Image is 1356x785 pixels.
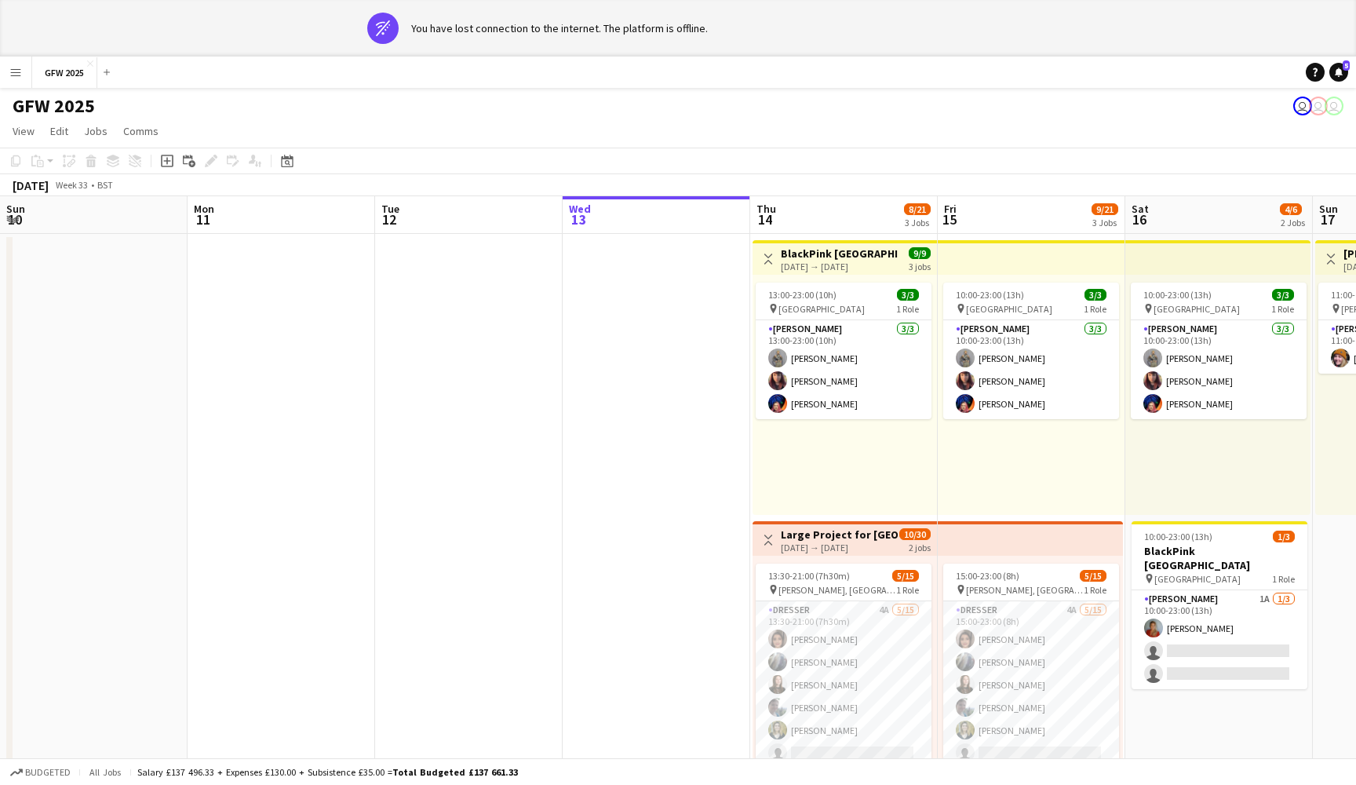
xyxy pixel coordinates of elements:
span: [GEOGRAPHIC_DATA] [778,303,865,315]
div: You have lost connection to the internet. The platform is offline. [411,21,708,35]
span: 5/15 [892,570,919,582]
a: View [6,121,41,141]
div: BST [97,179,113,191]
span: Fri [944,202,957,216]
span: 10/30 [899,528,931,540]
span: [PERSON_NAME], [GEOGRAPHIC_DATA] [966,584,1084,596]
span: Jobs [84,124,108,138]
span: 13 [567,210,591,228]
span: Tue [381,202,399,216]
span: 4/6 [1280,203,1302,215]
app-card-role: [PERSON_NAME]1A1/310:00-23:00 (13h)[PERSON_NAME] [1132,590,1307,689]
span: 5/15 [1080,570,1106,582]
span: 9/9 [909,247,931,259]
app-job-card: 13:00-23:00 (10h)3/3 [GEOGRAPHIC_DATA]1 Role[PERSON_NAME]3/313:00-23:00 (10h)[PERSON_NAME][PERSON... [756,283,931,419]
app-user-avatar: Mike Bolton [1325,97,1343,115]
span: Budgeted [25,767,71,778]
app-card-role: [PERSON_NAME]3/310:00-23:00 (13h)[PERSON_NAME][PERSON_NAME][PERSON_NAME] [1131,320,1307,419]
span: View [13,124,35,138]
div: [DATE] → [DATE] [781,261,898,272]
span: Wed [569,202,591,216]
span: 12 [379,210,399,228]
div: [DATE] [13,177,49,193]
span: 16 [1129,210,1149,228]
span: Week 33 [52,179,91,191]
span: 10:00-23:00 (13h) [956,289,1024,301]
span: 10 [4,210,25,228]
div: 3 Jobs [905,217,930,228]
div: Salary £137 496.33 + Expenses £130.00 + Subsistence £35.00 = [137,766,518,778]
app-job-card: 10:00-23:00 (13h)3/3 [GEOGRAPHIC_DATA]1 Role[PERSON_NAME]3/310:00-23:00 (13h)[PERSON_NAME][PERSON... [943,283,1119,419]
span: [GEOGRAPHIC_DATA] [966,303,1052,315]
span: Total Budgeted £137 661.33 [392,766,518,778]
app-job-card: 10:00-23:00 (13h)1/3BlackPink [GEOGRAPHIC_DATA] [GEOGRAPHIC_DATA]1 Role[PERSON_NAME]1A1/310:00-23... [1132,521,1307,689]
span: 3/3 [1272,289,1294,301]
app-job-card: 10:00-23:00 (13h)3/3 [GEOGRAPHIC_DATA]1 Role[PERSON_NAME]3/310:00-23:00 (13h)[PERSON_NAME][PERSON... [1131,283,1307,419]
div: 3 Jobs [1092,217,1117,228]
a: Comms [117,121,165,141]
span: 13:00-23:00 (10h) [768,289,837,301]
a: Jobs [78,121,114,141]
span: Sun [1319,202,1338,216]
h1: GFW 2025 [13,94,95,118]
span: 13:30-21:00 (7h30m) [768,570,850,582]
span: 15 [942,210,957,228]
app-user-avatar: Mike Bolton [1293,97,1312,115]
span: 3/3 [1084,289,1106,301]
span: [GEOGRAPHIC_DATA] [1154,303,1240,315]
span: 8/21 [904,203,931,215]
span: 1/3 [1273,531,1295,542]
span: 5 [1343,60,1350,71]
button: GFW 2025 [32,57,97,88]
h3: BlackPink [GEOGRAPHIC_DATA] [781,246,898,261]
div: 2 Jobs [1281,217,1305,228]
span: 1 Role [1271,303,1294,315]
span: Thu [756,202,776,216]
span: 1 Role [896,584,919,596]
app-card-role: [PERSON_NAME]3/310:00-23:00 (13h)[PERSON_NAME][PERSON_NAME][PERSON_NAME] [943,320,1119,419]
span: 1 Role [1084,303,1106,315]
span: 9/21 [1092,203,1118,215]
span: Comms [123,124,159,138]
span: All jobs [86,766,124,778]
span: 14 [754,210,776,228]
button: Budgeted [8,764,73,781]
span: 10:00-23:00 (13h) [1143,289,1212,301]
span: 11 [191,210,214,228]
h3: Large Project for [GEOGRAPHIC_DATA], [PERSON_NAME], [GEOGRAPHIC_DATA] [781,528,898,542]
h3: BlackPink [GEOGRAPHIC_DATA] [1132,544,1307,572]
span: 3/3 [897,289,919,301]
span: [GEOGRAPHIC_DATA] [1154,573,1241,585]
span: 1 Role [1084,584,1106,596]
span: Edit [50,124,68,138]
span: [PERSON_NAME], [GEOGRAPHIC_DATA] [778,584,896,596]
span: 1 Role [1272,573,1295,585]
div: 3 jobs [909,259,931,272]
span: Mon [194,202,214,216]
span: 15:00-23:00 (8h) [956,570,1019,582]
span: 10:00-23:00 (13h) [1144,531,1212,542]
span: Sun [6,202,25,216]
app-card-role: [PERSON_NAME]3/313:00-23:00 (10h)[PERSON_NAME][PERSON_NAME][PERSON_NAME] [756,320,931,419]
app-user-avatar: Mike Bolton [1309,97,1328,115]
a: 5 [1329,63,1348,82]
div: 2 jobs [909,540,931,553]
a: Edit [44,121,75,141]
span: 17 [1317,210,1338,228]
span: 1 Role [896,303,919,315]
span: Sat [1132,202,1149,216]
div: [DATE] → [DATE] [781,542,898,553]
